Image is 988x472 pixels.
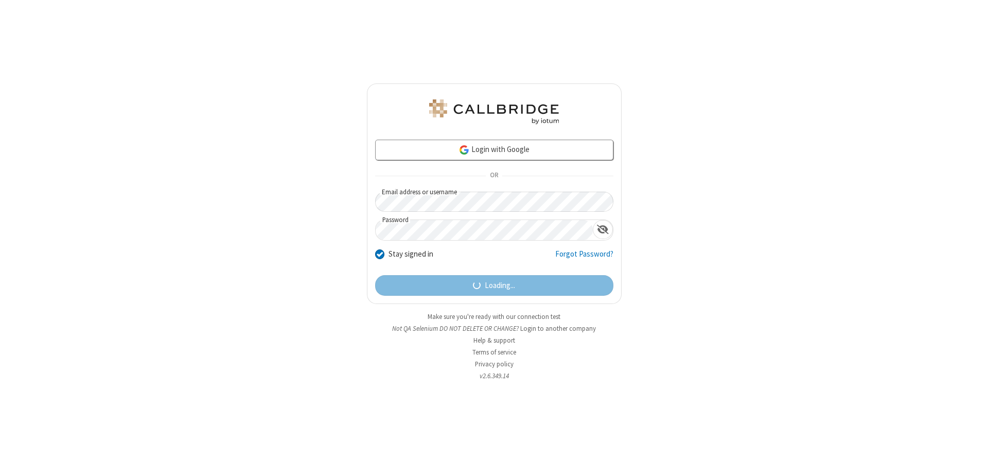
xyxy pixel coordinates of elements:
img: google-icon.png [458,144,470,156]
input: Email address or username [375,192,613,212]
a: Terms of service [472,348,516,357]
button: Login to another company [520,324,596,333]
img: QA Selenium DO NOT DELETE OR CHANGE [427,99,561,124]
label: Stay signed in [389,248,433,260]
a: Privacy policy [475,360,514,368]
button: Loading... [375,275,613,296]
input: Password [376,220,593,240]
a: Help & support [473,336,515,345]
a: Login with Google [375,140,613,160]
li: v2.6.349.14 [367,371,622,381]
span: OR [486,169,502,183]
a: Make sure you're ready with our connection test [428,312,560,321]
li: Not QA Selenium DO NOT DELETE OR CHANGE? [367,324,622,333]
span: Loading... [485,280,515,292]
div: Show password [593,220,613,239]
a: Forgot Password? [555,248,613,268]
